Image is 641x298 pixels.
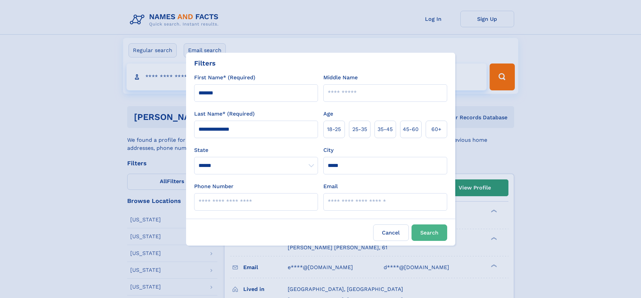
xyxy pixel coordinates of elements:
label: Age [323,110,333,118]
span: 25‑35 [352,125,367,133]
label: Phone Number [194,182,234,190]
label: Email [323,182,338,190]
label: Last Name* (Required) [194,110,255,118]
label: City [323,146,333,154]
label: Middle Name [323,74,358,82]
label: Cancel [373,224,409,241]
div: Filters [194,58,216,68]
span: 35‑45 [378,125,393,133]
button: Search [412,224,447,241]
span: 18‑25 [327,125,341,133]
span: 60+ [431,125,441,133]
span: 45‑60 [403,125,419,133]
label: First Name* (Required) [194,74,255,82]
label: State [194,146,318,154]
